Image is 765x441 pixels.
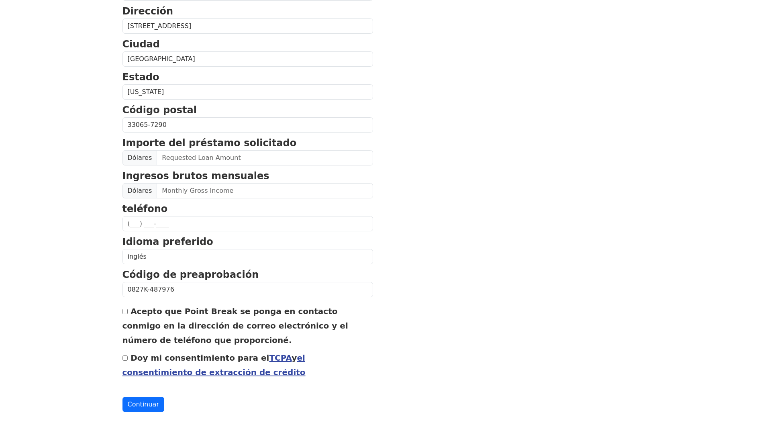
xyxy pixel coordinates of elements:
p: Ingresos brutos mensuales [122,169,373,183]
strong: Importe del préstamo solicitado [122,137,297,149]
strong: Idioma preferido [122,236,213,247]
span: Dólares [122,183,157,198]
label: Acepto que Point Break se ponga en contacto conmigo en la dirección de correo electrónico y el nú... [122,306,348,345]
input: Código postal [122,117,373,133]
strong: Ciudad [122,39,160,50]
label: Doy mi consentimiento para el y [122,353,306,377]
input: Monthly Gross Income [157,183,373,198]
a: TCPA [269,353,292,363]
strong: teléfono [122,203,168,214]
input: Código de preaprobación [122,282,373,297]
input: Dirección [122,18,373,34]
input: Requested Loan Amount [157,150,373,165]
strong: Código postal [122,104,197,116]
span: Dólares [122,150,157,165]
button: Continuar [122,397,164,412]
strong: Dirección [122,6,173,17]
strong: Código de preaprobación [122,269,259,280]
input: (___) ___-____ [122,216,373,231]
strong: Estado [122,71,159,83]
input: Ciudad [122,51,373,67]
